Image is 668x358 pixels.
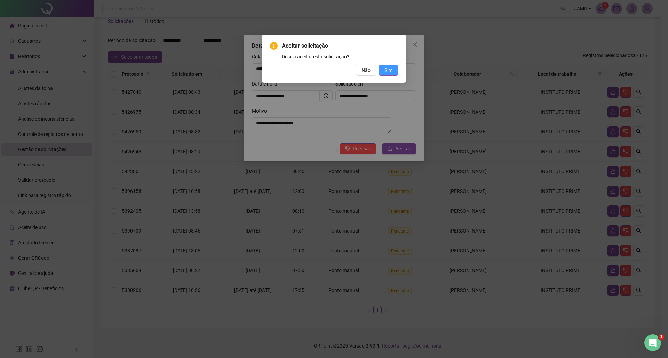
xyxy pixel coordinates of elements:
span: exclamation-circle [270,42,278,50]
div: Deseja aceitar esta solicitação? [282,53,398,60]
span: Não [361,66,371,74]
button: Não [356,65,376,76]
span: Sim [384,66,392,74]
iframe: Intercom live chat [644,334,661,351]
span: 1 [659,334,664,340]
span: Aceitar solicitação [282,42,398,50]
button: Sim [379,65,398,76]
